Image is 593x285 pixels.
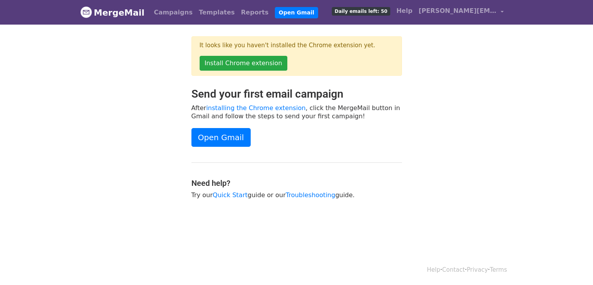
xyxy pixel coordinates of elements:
[206,104,306,112] a: installing the Chrome extension
[191,191,402,199] p: Try our guide or our guide.
[419,6,497,16] span: [PERSON_NAME][EMAIL_ADDRESS][DOMAIN_NAME]
[329,3,393,19] a: Daily emails left: 50
[286,191,335,199] a: Troubleshooting
[213,191,248,199] a: Quick Start
[191,87,402,101] h2: Send your first email campaign
[191,178,402,188] h4: Need help?
[332,7,390,16] span: Daily emails left: 50
[80,4,145,21] a: MergeMail
[275,7,318,18] a: Open Gmail
[200,56,287,71] a: Install Chrome extension
[191,128,251,147] a: Open Gmail
[467,266,488,273] a: Privacy
[238,5,272,20] a: Reports
[427,266,440,273] a: Help
[151,5,196,20] a: Campaigns
[393,3,416,19] a: Help
[490,266,507,273] a: Terms
[80,6,92,18] img: MergeMail logo
[196,5,238,20] a: Templates
[416,3,507,21] a: [PERSON_NAME][EMAIL_ADDRESS][DOMAIN_NAME]
[200,41,394,50] p: It looks like you haven't installed the Chrome extension yet.
[191,104,402,120] p: After , click the MergeMail button in Gmail and follow the steps to send your first campaign!
[442,266,465,273] a: Contact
